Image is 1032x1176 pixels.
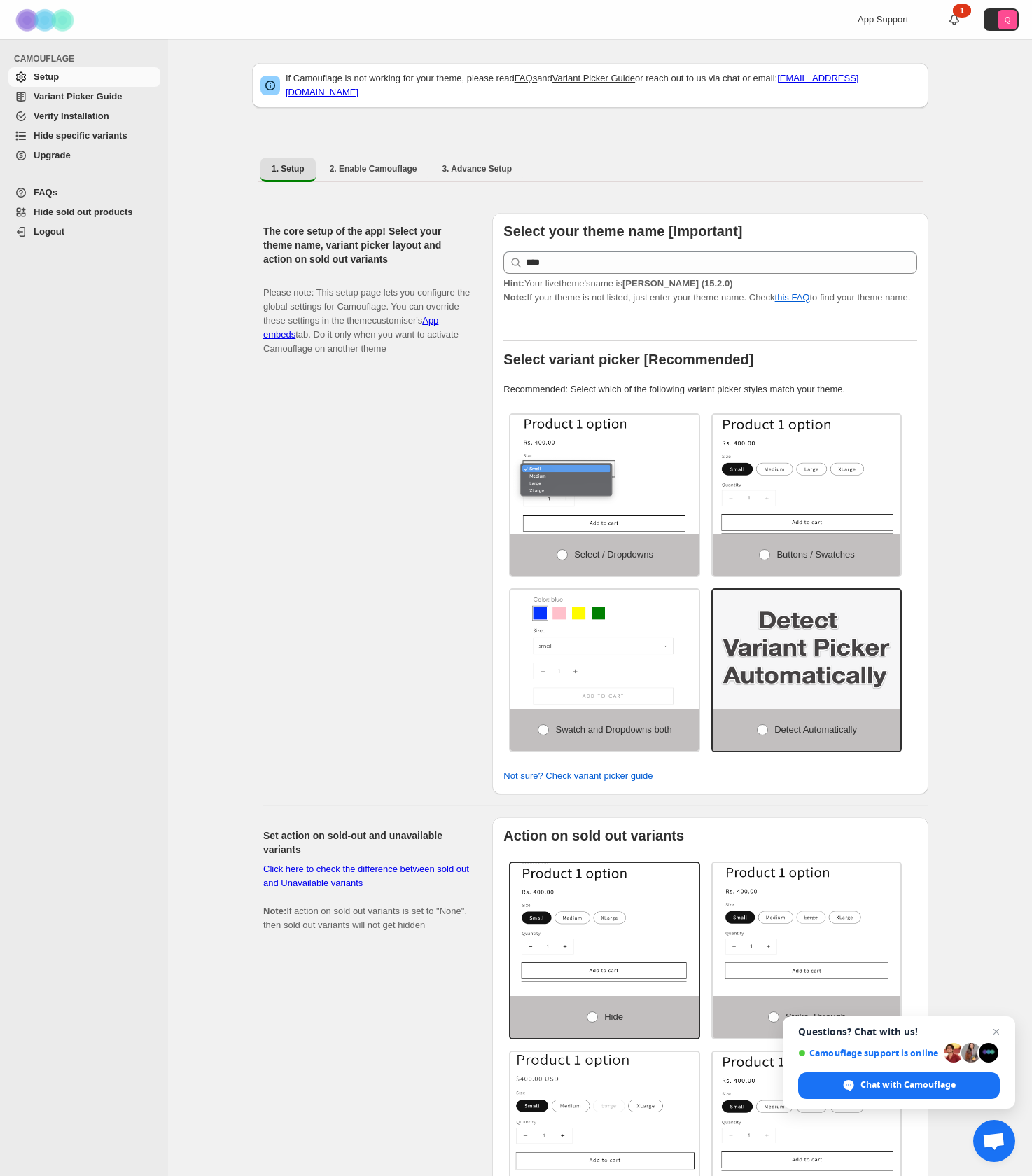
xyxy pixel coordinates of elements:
[34,187,57,198] span: FAQs
[774,724,857,735] span: Detect Automatically
[503,352,753,367] b: Select variant picker [Recommended]
[713,415,901,534] img: Buttons / Swatches
[775,292,810,303] a: this FAQ
[34,130,127,141] span: Hide specific variants
[263,224,470,266] h2: The core setup of the app! Select your theme name, variant picker layout and action on sold out v...
[510,590,699,709] img: Swatch and Dropdowns both
[503,278,524,289] strong: Hint:
[798,1072,1000,1099] span: Chat with Camouflage
[604,1011,623,1022] span: Hide
[263,864,469,930] span: If action on sold out variants is set to "None", then sold out variants will not get hidden
[552,73,635,83] a: Variant Picker Guide
[8,106,160,126] a: Verify Installation
[263,829,470,857] h2: Set action on sold-out and unavailable variants
[503,223,742,239] b: Select your theme name [Important]
[263,864,469,888] a: Click here to check the difference between sold out and Unavailable variants
[503,277,917,305] p: If your theme is not listed, just enter your theme name. Check to find your theme name.
[973,1120,1015,1162] a: Open chat
[14,53,161,64] span: CAMOUFLAGE
[858,14,908,25] span: App Support
[713,863,901,982] img: Strike-through
[34,226,64,237] span: Logout
[510,863,699,982] img: Hide
[34,207,133,217] span: Hide sold out products
[953,4,971,18] div: 1
[947,13,961,27] a: 1
[713,1052,901,1171] img: None
[798,1026,1000,1037] span: Questions? Chat with us!
[8,202,160,222] a: Hide sold out products
[503,828,684,843] b: Action on sold out variants
[8,126,160,146] a: Hide specific variants
[515,73,538,83] a: FAQs
[984,8,1019,31] button: Avatar with initials Q
[263,272,470,356] p: Please note: This setup page lets you configure the global settings for Camouflage. You can overr...
[574,549,653,560] span: Select / Dropdowns
[34,111,109,121] span: Verify Installation
[510,415,699,534] img: Select / Dropdowns
[286,71,920,99] p: If Camouflage is not working for your theme, please read and or reach out to us via chat or email:
[8,222,160,242] a: Logout
[8,183,160,202] a: FAQs
[798,1048,939,1058] span: Camouflage support is online
[510,1052,699,1171] img: Strike-through + Disabled
[503,278,732,289] span: Your live theme's name is
[503,382,917,396] p: Recommended: Select which of the following variant picker styles match your theme.
[272,163,305,174] span: 1. Setup
[8,67,160,87] a: Setup
[8,146,160,165] a: Upgrade
[263,906,286,916] b: Note:
[713,590,901,709] img: Detect Automatically
[330,163,417,174] span: 2. Enable Camouflage
[34,91,122,102] span: Variant Picker Guide
[11,1,81,39] img: Camouflage
[503,292,527,303] strong: Note:
[1005,15,1011,24] text: Q
[622,278,733,289] strong: [PERSON_NAME] (15.2.0)
[442,163,512,174] span: 3. Advance Setup
[786,1011,846,1022] span: Strike-through
[34,150,71,160] span: Upgrade
[776,549,854,560] span: Buttons / Swatches
[998,10,1017,29] span: Avatar with initials Q
[8,87,160,106] a: Variant Picker Guide
[860,1079,956,1091] span: Chat with Camouflage
[503,770,653,781] a: Not sure? Check variant picker guide
[555,724,671,735] span: Swatch and Dropdowns both
[34,71,59,82] span: Setup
